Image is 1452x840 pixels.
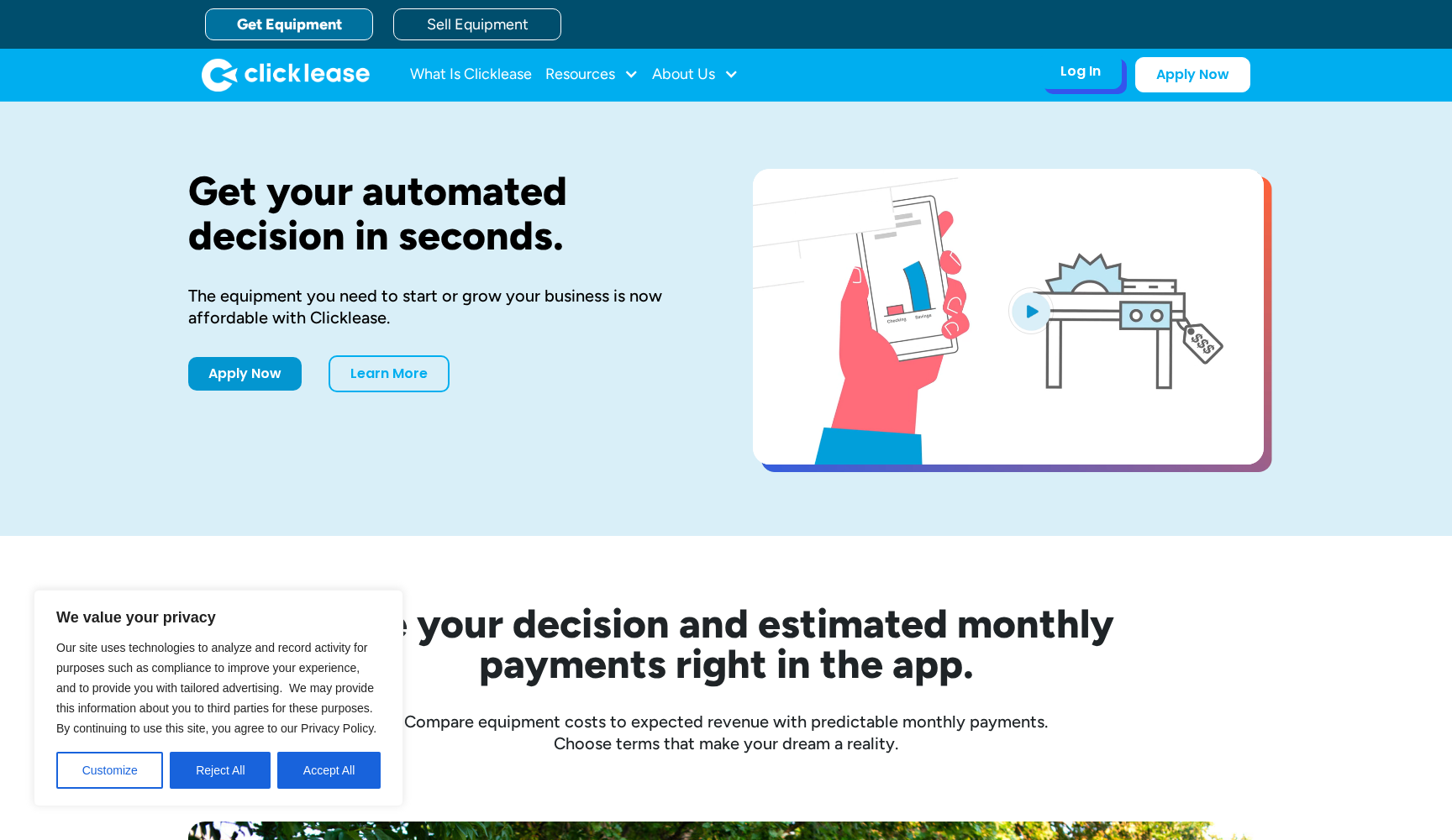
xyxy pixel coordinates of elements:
[1060,63,1101,80] div: Log In
[56,641,376,735] span: Our site uses technologies to analyze and record activity for purposes such as compliance to impr...
[188,711,1264,754] div: Compare equipment costs to expected revenue with predictable monthly payments. Choose terms that ...
[202,58,370,92] img: Clicklease logo
[56,607,381,627] p: We value your privacy
[202,58,370,92] a: home
[652,58,739,92] div: About Us
[188,357,302,391] a: Apply Now
[1135,57,1250,92] a: Apply Now
[329,355,450,392] a: Learn More
[34,590,403,806] div: We value your privacy
[753,169,1264,465] a: open lightbox
[170,752,271,789] button: Reject All
[393,8,561,40] a: Sell Equipment
[277,752,381,789] button: Accept All
[545,58,639,92] div: Resources
[188,285,699,328] div: The equipment you need to start or grow your business is now affordable with Clicklease.
[255,603,1197,684] h2: See your decision and estimated monthly payments right in the app.
[205,8,373,40] a: Get Equipment
[56,752,163,789] button: Customize
[1008,287,1054,334] img: Blue play button logo on a light blue circular background
[410,58,532,92] a: What Is Clicklease
[188,169,699,258] h1: Get your automated decision in seconds.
